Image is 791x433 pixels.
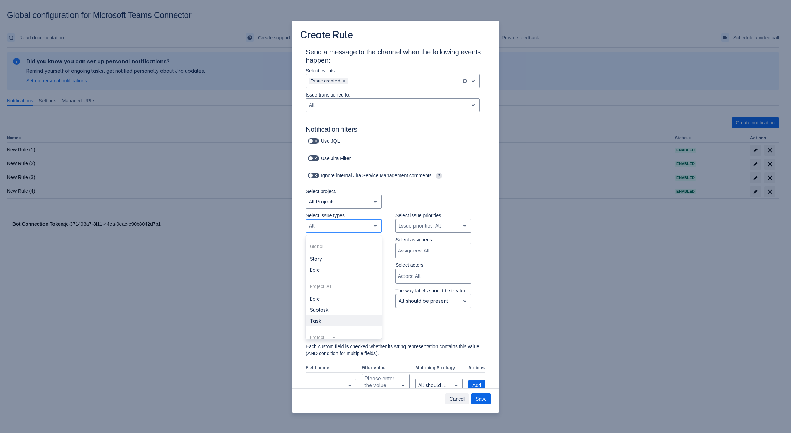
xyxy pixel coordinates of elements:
[472,380,481,391] span: Add
[292,47,499,389] div: Scrollable content
[395,236,471,243] p: Select assignees.
[306,153,360,163] div: Use Jira Filter
[306,304,382,315] div: Subtask
[306,332,382,343] div: Project: TTE
[469,101,477,109] span: open
[471,393,491,404] button: Save
[306,171,471,180] div: Ignore internal Jira Service Management comments
[306,136,352,146] div: Use JQL
[306,91,480,98] p: Issue transitioned to:
[306,212,382,219] p: Select issue types.
[306,293,382,304] div: Epic
[306,67,480,74] p: Select events.
[395,262,471,269] p: Select actors.
[436,173,442,179] span: ?
[469,77,477,85] span: open
[306,364,359,373] th: Field name
[412,364,466,373] th: Matching Strategy
[449,393,465,404] span: Cancel
[342,78,347,84] span: Clear
[306,281,382,292] div: Project: AT
[468,380,485,391] button: Add
[445,393,469,404] button: Cancel
[300,29,353,42] h3: Create Rule
[306,241,382,252] div: Global
[306,343,485,357] p: Each custom field is checked whether its string representation contains this value (AND condition...
[395,287,471,294] p: The way labels should be treated
[345,381,354,390] span: open
[452,381,460,390] span: open
[371,198,379,206] span: open
[476,393,487,404] span: Save
[359,364,412,373] th: Filter value
[371,222,379,230] span: open
[306,253,382,264] div: Story
[341,78,348,84] div: Remove Issue created
[466,364,485,373] th: Actions
[461,222,469,230] span: open
[309,78,341,84] div: Issue created
[306,48,485,67] h3: Send a message to the channel when the following events happen:
[399,381,407,390] span: open
[306,264,382,275] div: Epic
[462,78,468,84] button: clear
[365,375,395,396] div: Please enter the value here
[306,188,382,195] p: Select project.
[395,212,471,219] p: Select issue priorities.
[306,328,485,339] h3: Custom fields filters
[306,125,485,136] h3: Notification filters
[461,297,469,305] span: open
[306,315,382,326] div: Task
